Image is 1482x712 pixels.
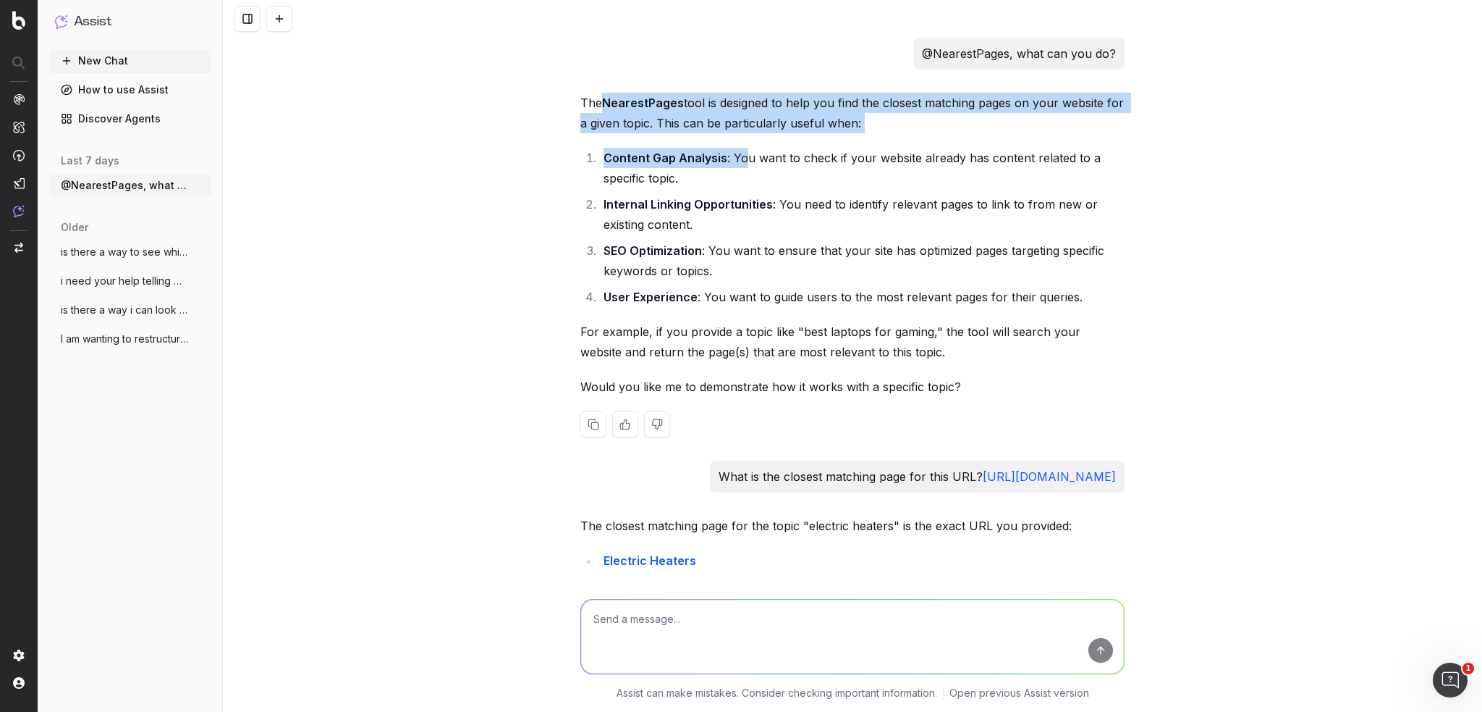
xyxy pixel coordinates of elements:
[983,469,1116,484] a: [URL][DOMAIN_NAME]
[580,516,1125,536] p: The closest matching page for the topic "electric heaters" is the exact URL you provided:
[599,148,1125,188] li: : You want to check if your website already has content related to a specific topic.
[580,93,1125,133] p: The tool is designed to help you find the closest matching pages on your website for a given topi...
[599,194,1125,235] li: : You need to identify relevant pages to link to from new or existing content.
[61,220,88,235] span: older
[55,12,206,32] button: Assist
[49,269,211,293] button: i need your help telling me which No_of_
[13,677,25,689] img: My account
[604,197,773,211] strong: Internal Linking Opportunities
[13,205,25,217] img: Assist
[599,287,1125,307] li: : You want to guide users to the most relevant pages for their queries.
[1462,663,1474,674] span: 1
[622,579,1125,620] li: : Stay warm and cosy with our range of electric heaters! From fan to electric fireplaces, you'll ...
[61,178,188,193] span: @NearestPages, what can you do?
[719,466,1116,487] p: What is the closest matching page for this URL?
[599,240,1125,281] li: : You want to ensure that your site has optimized pages targeting specific keywords or topics.
[61,303,188,317] span: is there a way i can look at robots.txt
[55,14,68,28] img: Assist
[49,107,211,130] a: Discover Agents
[13,121,25,133] img: Intelligence
[922,43,1116,64] p: @NearestPages, what can you do?
[13,93,25,105] img: Analytics
[61,332,188,346] span: I am wanting to restructure the https://
[1433,663,1468,698] iframe: Intercom live chat
[580,377,1125,397] p: Would you like me to demonstrate how it works with a specific topic?
[949,686,1089,700] a: Open previous Assist version
[13,650,25,661] img: Setting
[49,174,211,197] button: @NearestPages, what can you do?
[74,12,111,32] h1: Assist
[604,243,702,258] strong: SEO Optimization
[12,11,25,30] img: Botify logo
[13,177,25,189] img: Studio
[49,240,211,264] button: is there a way to see which urls are bei
[61,274,188,288] span: i need your help telling me which No_of_
[49,298,211,322] button: is there a way i can look at robots.txt
[602,96,684,110] strong: NearestPages
[604,553,696,568] a: Electric Heaters
[580,322,1125,362] p: For example, if you provide a topic like "best laptops for gaming," the tool will search your web...
[13,149,25,162] img: Activation
[617,686,937,700] p: Assist can make mistakes. Consider checking important information.
[14,243,23,253] img: Switch project
[49,49,211,72] button: New Chat
[61,245,188,259] span: is there a way to see which urls are bei
[49,78,211,101] a: How to use Assist
[61,154,119,168] span: last 7 days
[49,327,211,351] button: I am wanting to restructure the https://
[604,290,698,304] strong: User Experience
[604,151,727,165] strong: Content Gap Analysis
